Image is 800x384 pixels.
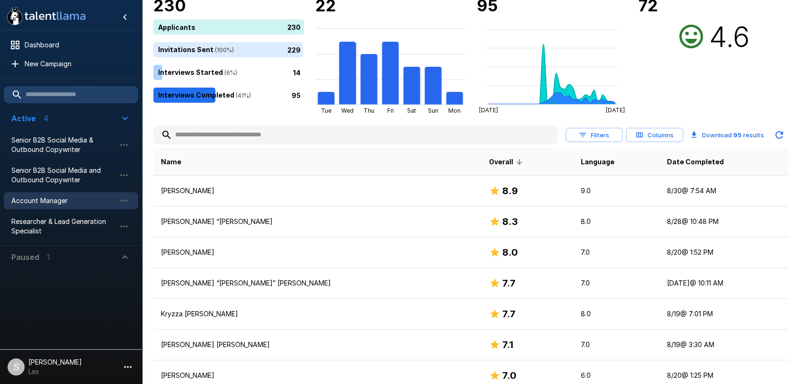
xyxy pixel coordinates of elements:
p: 8.0 [580,217,652,226]
p: 7.0 [580,278,652,288]
button: Columns [626,128,683,143]
p: [PERSON_NAME] “[PERSON_NAME] [161,217,474,226]
h6: 7.7 [502,276,516,291]
h6: 7.0 [502,368,516,383]
tspan: Sun [428,107,438,114]
p: 95 [292,90,301,100]
td: [DATE] @ 10:11 AM [659,268,789,299]
p: 8.0 [580,309,652,319]
p: [PERSON_NAME] [161,371,474,380]
button: Updated Today - 5:23 AM [770,125,789,144]
td: 8/28 @ 10:48 PM [659,206,789,237]
tspan: Tue [320,107,331,114]
button: Download 95 results [687,125,768,144]
button: Filters [566,128,622,143]
p: [PERSON_NAME] [161,248,474,257]
span: Date Completed [667,156,724,168]
tspan: Fri [387,107,393,114]
p: 7.0 [580,340,652,349]
h6: 8.0 [502,245,518,260]
tspan: Sat [407,107,416,114]
span: Language [580,156,614,168]
p: 230 [287,22,301,32]
h6: 8.9 [502,183,518,198]
p: 229 [287,45,301,54]
p: 14 [293,67,301,77]
span: Overall [489,156,525,168]
tspan: [DATE] [479,107,498,114]
p: [PERSON_NAME] [161,186,474,196]
td: 8/30 @ 7:54 AM [659,176,789,206]
h2: 4.6 [709,19,750,54]
p: 6.0 [580,371,652,380]
tspan: Thu [363,107,374,114]
h6: 8.3 [502,214,518,229]
tspan: Mon [448,107,461,114]
p: Kryzza [PERSON_NAME] [161,309,474,319]
tspan: Wed [341,107,354,114]
h6: 7.1 [502,337,513,352]
p: [PERSON_NAME] “[PERSON_NAME]” [PERSON_NAME] [161,278,474,288]
h6: 7.7 [502,306,516,321]
p: 9.0 [580,186,652,196]
tspan: [DATE] [606,107,625,114]
td: 8/19 @ 3:30 AM [659,330,789,360]
td: 8/19 @ 7:01 PM [659,299,789,330]
b: 95 [733,131,742,139]
span: Name [161,156,181,168]
p: 7.0 [580,248,652,257]
p: [PERSON_NAME] [PERSON_NAME] [161,340,474,349]
td: 8/20 @ 1:52 PM [659,237,789,268]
